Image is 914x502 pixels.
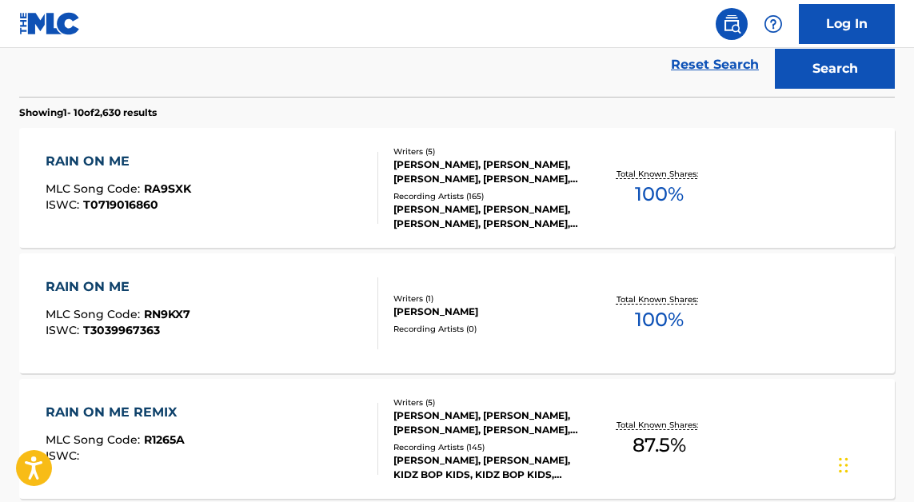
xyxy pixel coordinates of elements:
div: Recording Artists ( 145 ) [393,441,586,453]
img: MLC Logo [19,12,81,35]
div: Writers ( 5 ) [393,145,586,157]
div: [PERSON_NAME], [PERSON_NAME], [PERSON_NAME], [PERSON_NAME], [PERSON_NAME] [393,202,586,231]
button: Search [775,49,895,89]
span: ISWC : [46,323,83,337]
div: Writers ( 1 ) [393,293,586,305]
p: Total Known Shares: [617,168,702,180]
div: [PERSON_NAME], [PERSON_NAME], [PERSON_NAME], [PERSON_NAME], [PERSON_NAME] [393,157,586,186]
iframe: Chat Widget [834,425,914,502]
span: ISWC : [46,197,83,212]
span: ISWC : [46,448,83,463]
span: 87.5 % [633,431,686,460]
a: RAIN ON ME REMIXMLC Song Code:R1265AISWC:Writers (5)[PERSON_NAME], [PERSON_NAME], [PERSON_NAME], ... [19,379,895,499]
span: MLC Song Code : [46,181,144,196]
span: T3039967363 [83,323,160,337]
div: [PERSON_NAME], [PERSON_NAME], KIDZ BOP KIDS, KIDZ BOP KIDS, [PERSON_NAME] [393,453,586,482]
a: Log In [799,4,895,44]
div: RAIN ON ME REMIX [46,403,185,422]
div: Recording Artists ( 0 ) [393,323,586,335]
a: Public Search [716,8,748,40]
div: Help [757,8,789,40]
span: MLC Song Code : [46,307,144,321]
a: RAIN ON MEMLC Song Code:RN9KX7ISWC:T3039967363Writers (1)[PERSON_NAME]Recording Artists (0)Total ... [19,253,895,373]
span: R1265A [144,432,185,447]
a: RAIN ON MEMLC Song Code:RA9SXKISWC:T0719016860Writers (5)[PERSON_NAME], [PERSON_NAME], [PERSON_NA... [19,128,895,248]
div: Writers ( 5 ) [393,396,586,408]
span: 100 % [635,305,684,334]
img: search [722,14,741,34]
span: T0719016860 [83,197,158,212]
span: 100 % [635,180,684,209]
div: Drag [839,441,848,489]
div: RAIN ON ME [46,152,191,171]
div: [PERSON_NAME], [PERSON_NAME], [PERSON_NAME], [PERSON_NAME], [PERSON_NAME] [393,408,586,437]
div: RAIN ON ME [46,277,190,297]
p: Total Known Shares: [617,293,702,305]
span: MLC Song Code : [46,432,144,447]
p: Showing 1 - 10 of 2,630 results [19,106,157,120]
span: RN9KX7 [144,307,190,321]
span: RA9SXK [144,181,191,196]
div: [PERSON_NAME] [393,305,586,319]
a: Reset Search [663,47,767,82]
div: Recording Artists ( 165 ) [393,190,586,202]
p: Total Known Shares: [617,419,702,431]
img: help [764,14,783,34]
